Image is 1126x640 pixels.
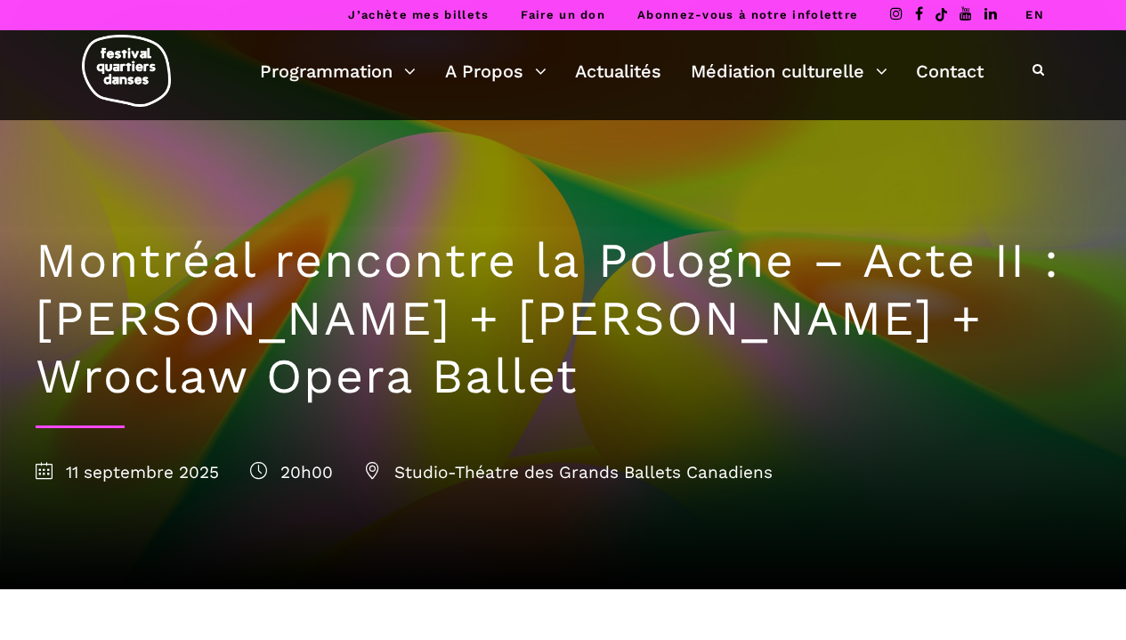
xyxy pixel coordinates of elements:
[691,56,887,86] a: Médiation culturelle
[521,8,605,21] a: Faire un don
[637,8,858,21] a: Abonnez-vous à notre infolettre
[364,462,773,482] span: Studio-Théatre des Grands Ballets Canadiens
[916,56,984,86] a: Contact
[36,232,1090,405] h1: Montréal rencontre la Pologne – Acte II : [PERSON_NAME] + [PERSON_NAME] + Wroclaw Opera Ballet
[36,462,219,482] span: 11 septembre 2025
[260,56,416,86] a: Programmation
[82,35,171,107] img: logo-fqd-med
[575,56,661,86] a: Actualités
[445,56,547,86] a: A Propos
[250,462,333,482] span: 20h00
[1025,8,1044,21] a: EN
[348,8,489,21] a: J’achète mes billets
